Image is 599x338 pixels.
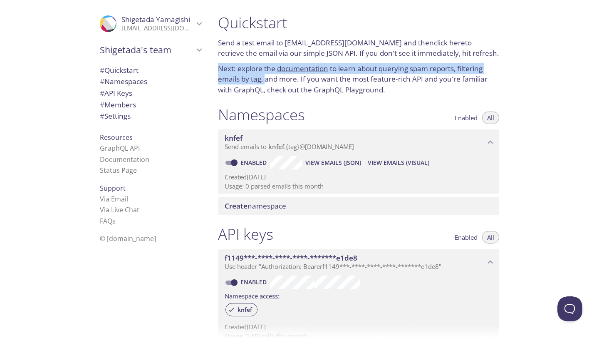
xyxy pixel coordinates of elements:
span: # [100,88,104,98]
span: # [100,111,104,121]
div: API Keys [93,87,208,99]
span: API Keys [100,88,132,98]
span: # [100,100,104,109]
div: Shigetada Yamagishi [93,10,208,37]
a: GraphQL API [100,144,140,153]
span: Create [225,201,248,211]
span: Resources [100,133,133,142]
span: Support [100,184,126,193]
a: Status Page [100,166,137,175]
a: click here [434,38,465,47]
div: knfef namespace [218,129,499,155]
div: Create namespace [218,197,499,215]
span: Shigetada's team [100,44,194,56]
div: Shigetada's team [93,39,208,61]
p: Next: explore the to learn about querying spam reports, filtering emails by tag, and more. If you... [218,63,499,95]
span: knfef [268,142,284,151]
p: Usage: 0 parsed emails this month [225,182,493,191]
a: Documentation [100,155,149,164]
div: Namespaces [93,76,208,87]
span: s [112,216,116,226]
button: View Emails (JSON) [302,156,364,169]
p: [EMAIL_ADDRESS][DOMAIN_NAME] [121,24,194,32]
span: # [100,77,104,86]
span: Members [100,100,136,109]
button: Enabled [450,112,483,124]
a: [EMAIL_ADDRESS][DOMAIN_NAME] [285,38,402,47]
div: Quickstart [93,65,208,76]
a: documentation [277,64,328,73]
span: Namespaces [100,77,147,86]
span: knfef [225,133,243,143]
p: Created [DATE] [225,323,493,331]
button: View Emails (Visual) [364,156,433,169]
a: FAQ [100,216,116,226]
div: Team Settings [93,110,208,122]
span: Quickstart [100,65,139,75]
span: View Emails (Visual) [368,158,429,168]
span: # [100,65,104,75]
button: All [482,231,499,244]
span: Send emails to . {tag} @[DOMAIN_NAME] [225,142,354,151]
iframe: Help Scout Beacon - Open [557,296,582,321]
button: Enabled [450,231,483,244]
p: Created [DATE] [225,173,493,181]
span: namespace [225,201,286,211]
a: GraphQL Playground [314,85,383,94]
a: Enabled [239,278,270,286]
a: Via Email [100,194,128,204]
span: Settings [100,111,131,121]
span: Shigetada Yamagishi [121,15,190,24]
h1: Namespaces [218,105,305,124]
h1: API keys [218,225,273,244]
a: Via Live Chat [100,205,139,214]
h1: Quickstart [218,13,499,32]
p: Send a test email to and then to retrieve the email via our simple JSON API. If you don't see it ... [218,37,499,59]
span: knfef [233,306,257,313]
span: © [DOMAIN_NAME] [100,234,156,243]
a: Enabled [239,159,270,167]
button: All [482,112,499,124]
div: knfef [225,303,257,316]
div: Members [93,99,208,111]
label: Namespace access: [225,289,280,301]
span: View Emails (JSON) [305,158,361,168]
